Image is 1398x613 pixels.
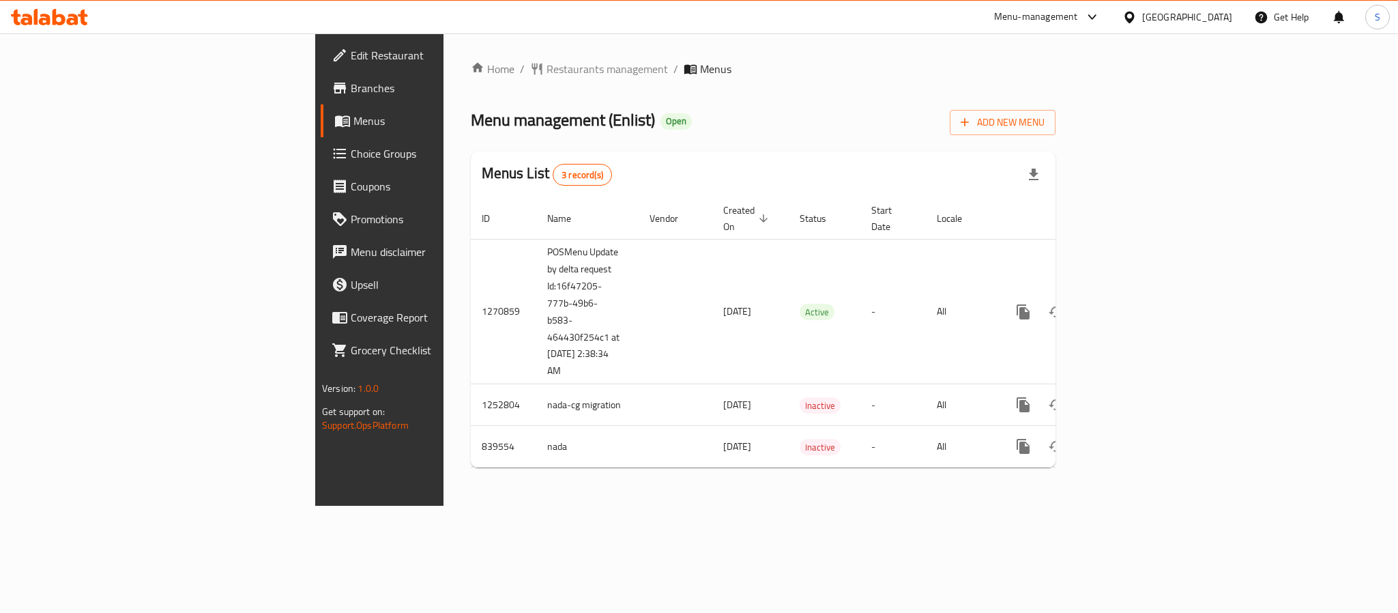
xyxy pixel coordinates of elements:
span: [DATE] [723,396,751,414]
button: more [1007,296,1040,328]
h2: Menus List [482,163,612,186]
span: Inactive [800,440,841,455]
button: Change Status [1040,430,1073,463]
th: Actions [996,198,1149,240]
button: more [1007,388,1040,421]
span: Edit Restaurant [351,47,538,63]
a: Grocery Checklist [321,334,549,367]
span: Start Date [871,202,909,235]
span: Menu disclaimer [351,244,538,260]
span: Get support on: [322,403,385,420]
span: Created On [723,202,772,235]
button: Add New Menu [950,110,1055,135]
span: [DATE] [723,438,751,455]
span: Vendor [650,210,696,227]
a: Support.OpsPlatform [322,416,409,434]
span: 1.0.0 [358,380,379,397]
span: Add New Menu [961,114,1045,131]
span: Version: [322,380,355,397]
span: S [1375,10,1380,25]
button: more [1007,430,1040,463]
li: / [673,61,678,77]
span: Name [547,210,589,227]
td: All [926,384,996,426]
a: Edit Restaurant [321,39,549,72]
div: [GEOGRAPHIC_DATA] [1142,10,1232,25]
span: Coupons [351,178,538,195]
span: Inactive [800,398,841,414]
span: Open [660,115,692,127]
a: Choice Groups [321,137,549,170]
span: Menus [353,113,538,129]
a: Menus [321,104,549,137]
span: ID [482,210,508,227]
div: Inactive [800,397,841,414]
span: Promotions [351,211,538,227]
a: Menu disclaimer [321,236,549,268]
td: All [926,239,996,384]
span: Menus [700,61,731,77]
button: Change Status [1040,296,1073,328]
td: - [860,384,926,426]
span: [DATE] [723,302,751,320]
a: Restaurants management [530,61,668,77]
div: Menu-management [994,9,1078,25]
button: Change Status [1040,388,1073,421]
span: Coverage Report [351,309,538,326]
td: - [860,426,926,468]
span: Locale [937,210,980,227]
span: Menu management ( Enlist ) [471,104,655,135]
td: nada [536,426,639,468]
span: Upsell [351,276,538,293]
span: Grocery Checklist [351,342,538,358]
span: Choice Groups [351,145,538,162]
a: Coupons [321,170,549,203]
a: Upsell [321,268,549,301]
a: Promotions [321,203,549,236]
span: Status [800,210,844,227]
table: enhanced table [471,198,1149,468]
span: Active [800,304,834,320]
div: Total records count [553,164,612,186]
a: Branches [321,72,549,104]
td: nada-cg migration [536,384,639,426]
a: Coverage Report [321,301,549,334]
span: Restaurants management [547,61,668,77]
span: 3 record(s) [553,169,611,182]
div: Export file [1017,158,1050,191]
td: POSMenu Update by delta request Id:16f47205-777b-49b6-b583-464430f254c1 at [DATE] 2:38:34 AM [536,239,639,384]
div: Open [660,113,692,130]
td: All [926,426,996,468]
span: Branches [351,80,538,96]
nav: breadcrumb [471,61,1055,77]
td: - [860,239,926,384]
